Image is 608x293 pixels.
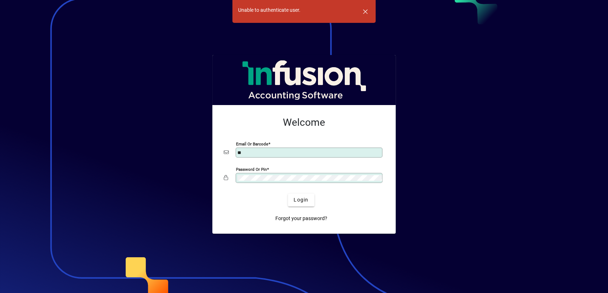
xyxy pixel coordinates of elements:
[272,212,330,225] a: Forgot your password?
[357,3,374,20] button: Dismiss
[294,196,308,204] span: Login
[275,215,327,222] span: Forgot your password?
[238,6,300,14] div: Unable to authenticate user.
[224,116,384,129] h2: Welcome
[236,167,267,172] mat-label: Password or Pin
[236,141,268,146] mat-label: Email or Barcode
[288,194,314,207] button: Login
